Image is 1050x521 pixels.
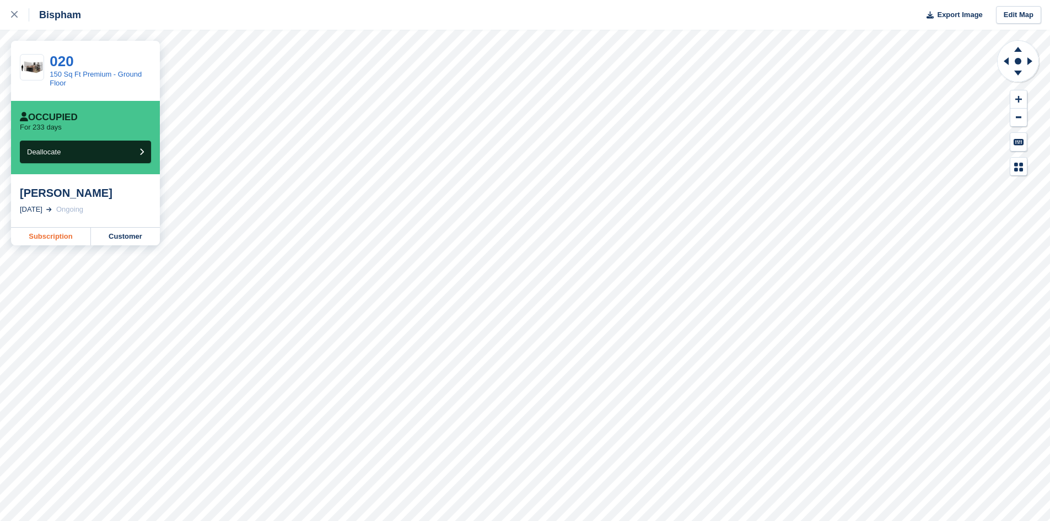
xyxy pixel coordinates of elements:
[1010,90,1027,109] button: Zoom In
[20,112,78,123] div: Occupied
[996,6,1041,24] a: Edit Map
[50,53,73,69] a: 020
[1010,109,1027,127] button: Zoom Out
[27,148,61,156] span: Deallocate
[46,207,52,212] img: arrow-right-light-icn-cde0832a797a2874e46488d9cf13f60e5c3a73dbe684e267c42b8395dfbc2abf.svg
[1010,158,1027,176] button: Map Legend
[20,58,44,76] img: 150-sqft-unit.jpg
[937,9,982,20] span: Export Image
[11,228,91,245] a: Subscription
[20,186,151,200] div: [PERSON_NAME]
[29,8,81,22] div: Bispham
[1010,133,1027,151] button: Keyboard Shortcuts
[50,70,142,87] a: 150 Sq Ft Premium - Ground Floor
[91,228,160,245] a: Customer
[56,204,83,215] div: Ongoing
[20,204,42,215] div: [DATE]
[20,141,151,163] button: Deallocate
[920,6,983,24] button: Export Image
[20,123,62,132] p: For 233 days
